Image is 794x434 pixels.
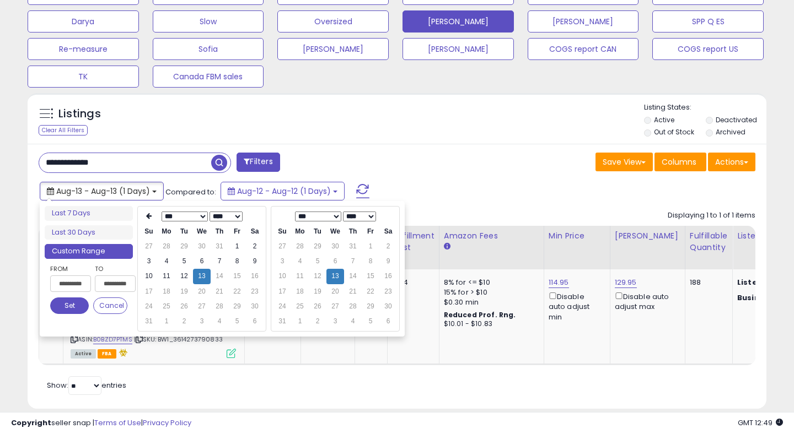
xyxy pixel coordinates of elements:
[444,278,535,287] div: 8% for <= $10
[45,225,133,240] li: Last 30 Days
[528,38,639,60] button: COGS report CAN
[246,239,264,254] td: 2
[273,314,291,329] td: 31
[93,297,127,314] button: Cancel
[344,314,362,329] td: 4
[690,230,728,253] div: Fulfillable Quantity
[116,349,128,356] i: hazardous material
[379,224,397,239] th: Sa
[291,254,309,269] td: 4
[175,299,193,314] td: 26
[392,230,434,253] div: Fulfillment Cost
[158,239,175,254] td: 28
[45,206,133,221] li: Last 7 Days
[654,115,674,124] label: Active
[211,269,228,284] td: 14
[444,319,535,329] div: $10.01 - $10.83
[98,349,116,359] span: FBA
[211,284,228,299] td: 21
[738,417,783,428] span: 2025-08-13 12:49 GMT
[326,224,344,239] th: We
[158,254,175,269] td: 4
[193,314,211,329] td: 3
[211,314,228,329] td: 4
[140,269,158,284] td: 10
[273,224,291,239] th: Su
[246,314,264,329] td: 6
[140,314,158,329] td: 31
[175,239,193,254] td: 29
[228,314,246,329] td: 5
[193,269,211,284] td: 13
[615,290,677,312] div: Disable auto adjust max
[309,284,326,299] td: 19
[362,299,379,314] td: 29
[11,418,191,428] div: seller snap | |
[549,230,605,242] div: Min Price
[326,239,344,254] td: 30
[50,297,89,314] button: Set
[362,224,379,239] th: Fr
[277,38,389,60] button: [PERSON_NAME]
[326,254,344,269] td: 6
[379,299,397,314] td: 30
[362,239,379,254] td: 1
[193,239,211,254] td: 30
[615,230,680,242] div: [PERSON_NAME]
[153,10,264,32] button: Slow
[690,278,724,287] div: 188
[211,239,228,254] td: 31
[228,299,246,314] td: 29
[344,254,362,269] td: 7
[211,254,228,269] td: 7
[193,284,211,299] td: 20
[708,153,755,171] button: Actions
[444,242,450,252] small: Amazon Fees.
[237,186,331,197] span: Aug-12 - Aug-12 (1 Days)
[326,299,344,314] td: 27
[246,284,264,299] td: 23
[379,314,397,329] td: 6
[273,269,291,284] td: 10
[140,284,158,299] td: 17
[652,10,764,32] button: SPP Q ES
[309,269,326,284] td: 12
[309,314,326,329] td: 2
[528,10,639,32] button: [PERSON_NAME]
[273,254,291,269] td: 3
[379,284,397,299] td: 23
[344,269,362,284] td: 14
[344,224,362,239] th: Th
[549,290,602,322] div: Disable auto adjust min
[175,269,193,284] td: 12
[93,335,132,344] a: B0BZD7PTMS
[246,224,264,239] th: Sa
[291,224,309,239] th: Mo
[158,299,175,314] td: 25
[40,182,164,200] button: Aug-13 - Aug-13 (1 Days)
[246,254,264,269] td: 9
[379,254,397,269] td: 9
[175,224,193,239] th: Tu
[246,269,264,284] td: 16
[140,254,158,269] td: 3
[737,277,787,287] b: Listed Price:
[47,380,126,390] span: Show: entries
[228,224,246,239] th: Fr
[291,314,309,329] td: 1
[237,153,280,172] button: Filters
[644,102,767,113] p: Listing States:
[652,38,764,60] button: COGS report US
[273,284,291,299] td: 17
[668,210,755,221] div: Displaying 1 to 1 of 1 items
[175,314,193,329] td: 2
[193,224,211,239] th: We
[56,186,150,197] span: Aug-13 - Aug-13 (1 Days)
[95,263,127,274] label: To
[615,277,637,288] a: 129.95
[326,284,344,299] td: 20
[344,299,362,314] td: 28
[309,239,326,254] td: 29
[444,297,535,307] div: $0.30 min
[153,66,264,88] button: Canada FBM sales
